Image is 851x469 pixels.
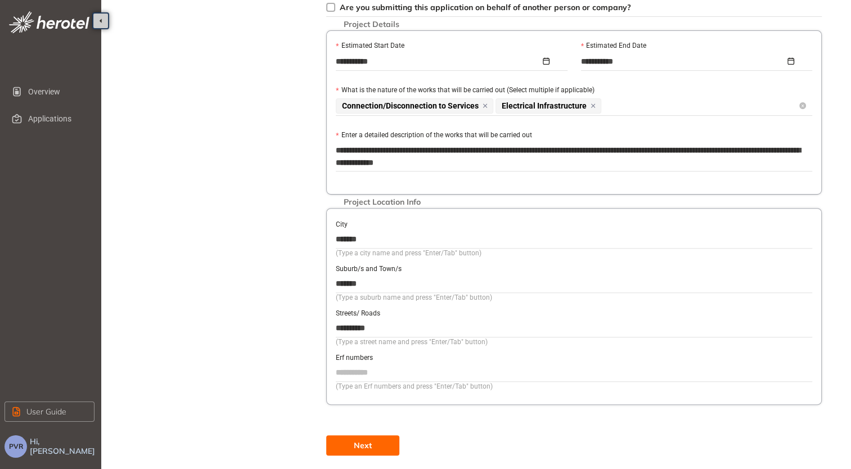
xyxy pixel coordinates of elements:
[9,443,23,450] span: PVR
[336,381,812,392] div: (Type an Erf numbers and press "Enter/Tab" button)
[336,308,380,319] label: Streets/ Roads
[342,102,479,110] span: Connection/Disconnection to Services
[354,439,372,452] span: Next
[581,40,646,51] label: Estimated End Date
[30,437,97,456] span: Hi, [PERSON_NAME]
[336,353,373,363] label: Erf numbers
[4,402,94,422] button: User Guide
[338,197,426,207] span: Project Location Info
[336,130,532,141] label: Enter a detailed description of the works that will be carried out
[26,405,66,418] span: User Guide
[336,85,594,96] label: What is the nature of the works that will be carried out (Select multiple if applicable)
[336,98,493,114] span: Connection/Disconnection to Services
[336,264,402,274] label: Suburb/s and Town/s
[336,40,404,51] label: Estimated Start Date
[336,364,812,381] input: Erf numbers
[502,102,587,110] span: Electrical Infrastructure
[336,55,541,67] input: Estimated Start Date
[340,2,631,12] span: Are you submitting this application on behalf of another person or company?
[4,435,27,458] button: PVR
[336,248,812,259] div: (Type a city name and press "Enter/Tab" button)
[336,231,812,247] input: City
[336,142,812,171] textarea: Enter a detailed description of the works that will be carried out
[799,102,806,109] span: close-circle
[28,107,85,130] span: Applications
[496,98,601,114] span: Electrical Infrastructure
[336,319,812,336] input: Streets/ Roads
[336,292,812,303] div: (Type a suburb name and press "Enter/Tab" button)
[336,337,812,348] div: (Type a street name and press "Enter/Tab" button)
[336,219,348,230] label: City
[9,11,89,33] img: logo
[338,20,405,29] span: Project Details
[326,435,399,456] button: Next
[581,55,786,67] input: Estimated End Date
[336,275,812,292] input: Suburb/s and Town/s
[28,80,85,103] span: Overview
